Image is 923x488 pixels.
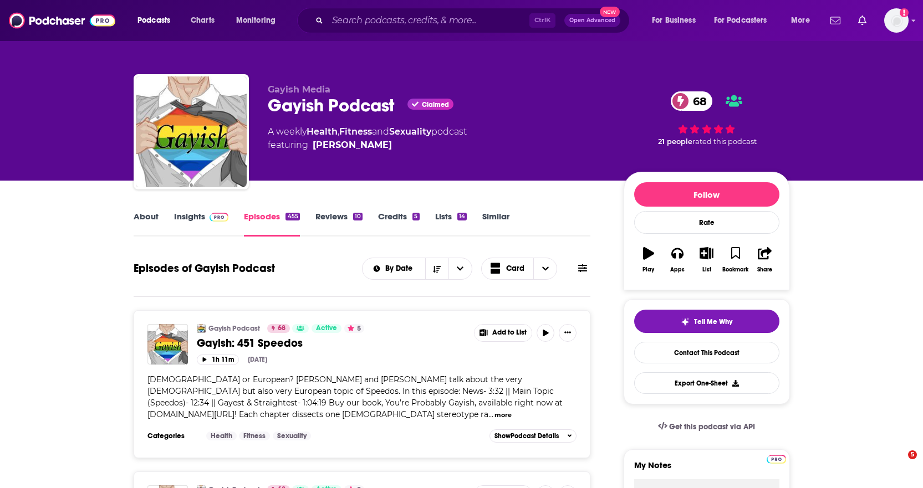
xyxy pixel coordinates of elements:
[475,325,532,341] button: Show More Button
[642,266,654,273] div: Play
[134,261,275,275] h1: Episodes of Gayish Podcast
[767,455,786,464] img: Podchaser Pro
[206,432,237,440] a: Health
[208,324,260,333] a: Gayish Podcast
[663,240,692,280] button: Apps
[671,91,712,111] a: 68
[236,13,276,28] span: Monitoring
[268,84,330,95] span: Gayish Media
[210,213,229,222] img: Podchaser Pro
[191,13,215,28] span: Charts
[147,374,563,419] span: [DEMOGRAPHIC_DATA] or European? [PERSON_NAME] and [PERSON_NAME] talk about the very [DEMOGRAPHIC_...
[634,372,779,394] button: Export One-Sheet
[783,12,824,29] button: open menu
[353,213,363,220] div: 10
[197,324,206,333] img: Gayish Podcast
[362,258,472,280] h2: Choose List sort
[9,10,115,31] img: Podchaser - Follow, Share and Rate Podcasts
[422,102,449,107] span: Claimed
[136,76,247,187] img: Gayish Podcast
[228,12,290,29] button: open menu
[273,432,311,440] a: Sexuality
[634,310,779,333] button: tell me why sparkleTell Me Why
[658,137,692,146] span: 21 people
[385,265,416,273] span: By Date
[702,266,711,273] div: List
[492,328,527,337] span: Add to List
[750,240,779,280] button: Share
[328,12,529,29] input: Search podcasts, credits, & more...
[885,450,912,477] iframe: Intercom live chat
[248,356,267,363] div: [DATE]
[489,429,577,443] button: ShowPodcast Details
[363,265,425,273] button: open menu
[174,211,229,237] a: InsightsPodchaser Pro
[506,265,524,273] span: Card
[908,450,917,459] span: 5
[692,240,721,280] button: List
[378,211,419,237] a: Credits5
[624,84,790,153] div: 68 21 peoplerated this podcast
[669,422,755,432] span: Get this podcast via API
[600,7,620,17] span: New
[268,138,467,152] span: featuring
[826,11,845,30] a: Show notifications dropdown
[338,126,339,137] span: ,
[670,266,685,273] div: Apps
[791,13,810,28] span: More
[884,8,909,33] span: Logged in as lilifeinberg
[767,453,786,464] a: Pro website
[412,213,419,220] div: 5
[147,324,188,364] img: Gayish: 451 Speedos
[488,409,493,419] span: ...
[900,8,909,17] svg: Add a profile image
[197,336,466,350] a: Gayish: 451 Speedos
[372,126,389,137] span: and
[884,8,909,33] button: Show profile menu
[644,12,710,29] button: open menu
[634,240,663,280] button: Play
[312,324,341,333] a: Active
[307,126,338,137] a: Health
[559,324,577,342] button: Show More Button
[682,91,712,111] span: 68
[564,14,620,27] button: Open AdvancedNew
[722,266,748,273] div: Bookmark
[425,258,448,279] button: Sort Direction
[694,317,732,326] span: Tell Me Why
[130,12,185,29] button: open menu
[721,240,750,280] button: Bookmark
[649,413,764,440] a: Get this podcast via API
[244,211,299,237] a: Episodes455
[884,8,909,33] img: User Profile
[707,12,783,29] button: open menu
[183,12,221,29] a: Charts
[285,213,299,220] div: 455
[268,125,467,152] div: A weekly podcast
[435,211,467,237] a: Lists14
[239,432,270,440] a: Fitness
[278,323,285,334] span: 68
[267,324,290,333] a: 68
[316,323,337,334] span: Active
[308,8,640,33] div: Search podcasts, credits, & more...
[482,211,509,237] a: Similar
[854,11,871,30] a: Show notifications dropdown
[634,460,779,479] label: My Notes
[197,355,239,365] button: 1h 11m
[448,258,472,279] button: open menu
[757,266,772,273] div: Share
[634,211,779,234] div: Rate
[147,432,197,440] h3: Categories
[634,182,779,207] button: Follow
[714,13,767,28] span: For Podcasters
[313,138,392,152] a: Kyle Getz
[315,211,363,237] a: Reviews10
[339,126,372,137] a: Fitness
[652,13,696,28] span: For Business
[197,336,303,350] span: Gayish: 451 Speedos
[681,317,690,326] img: tell me why sparkle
